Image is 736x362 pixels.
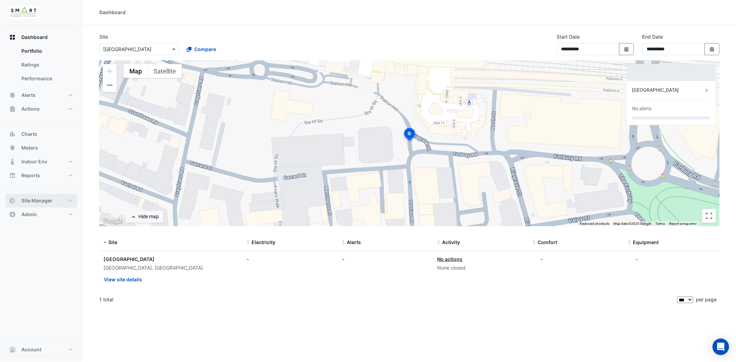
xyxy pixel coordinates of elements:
[6,169,77,182] button: Reports
[632,87,703,94] div: [GEOGRAPHIC_DATA]
[252,239,275,245] span: Electricity
[21,105,40,112] span: Actions
[442,239,460,245] span: Activity
[9,105,16,112] app-icon: Actions
[709,46,715,52] fa-icon: Select Date
[8,6,39,19] img: Company Logo
[9,92,16,99] app-icon: Alerts
[438,264,524,272] div: None closed
[632,105,651,112] div: No alerts
[9,34,16,41] app-icon: Dashboard
[103,78,117,92] button: Zoom out
[6,88,77,102] button: Alerts
[101,217,124,226] img: Google
[6,141,77,155] button: Meters
[702,209,716,223] button: Toggle fullscreen view
[21,34,48,41] span: Dashboard
[6,127,77,141] button: Charts
[347,239,361,245] span: Alerts
[642,33,663,40] label: End Date
[104,273,143,285] button: View site details
[557,33,580,40] label: Start Date
[342,255,429,263] div: -
[104,255,238,263] div: [GEOGRAPHIC_DATA]
[21,158,47,165] span: Indoor Env
[580,221,609,226] button: Keyboard shortcuts
[108,239,117,245] span: Site
[538,239,557,245] span: Comfort
[101,217,124,226] a: Open this area in Google Maps (opens a new window)
[103,64,117,78] button: Zoom in
[148,64,182,78] button: Show satellite imagery
[636,255,638,263] div: -
[6,30,77,44] button: Dashboard
[21,197,52,204] span: Site Manager
[624,46,630,52] fa-icon: Select Date
[16,58,77,72] a: Ratings
[194,46,216,53] span: Compare
[9,144,16,151] app-icon: Meters
[633,239,659,245] span: Equipment
[124,64,148,78] button: Show street map
[6,343,77,356] button: Account
[9,131,16,138] app-icon: Charts
[182,43,220,55] button: Compare
[614,222,651,225] span: Map data ©2025 Google
[9,158,16,165] app-icon: Indoor Env
[6,194,77,208] button: Site Manager
[540,255,543,263] div: -
[438,256,463,262] a: No actions
[6,102,77,116] button: Actions
[9,172,16,179] app-icon: Reports
[6,208,77,221] button: Admin
[99,9,126,16] div: Dashboard
[713,339,729,355] div: Open Intercom Messenger
[9,197,16,204] app-icon: Site Manager
[669,222,697,225] a: Report a map error
[655,222,665,225] a: Terms
[402,127,417,143] img: site-pin-selected.svg
[21,144,38,151] span: Meters
[21,211,37,218] span: Admin
[126,211,163,223] button: Hide map
[9,211,16,218] app-icon: Admin
[21,92,36,99] span: Alerts
[16,44,77,58] a: Portfolio
[16,72,77,86] a: Performance
[696,296,717,302] span: per page
[6,44,77,88] div: Dashboard
[6,155,77,169] button: Indoor Env
[21,346,41,353] span: Account
[247,255,334,263] div: -
[21,131,37,138] span: Charts
[99,33,108,40] label: Site
[104,264,238,272] div: [GEOGRAPHIC_DATA], [GEOGRAPHIC_DATA]
[21,172,40,179] span: Reports
[99,291,676,308] div: 1 total
[138,213,159,220] div: Hide map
